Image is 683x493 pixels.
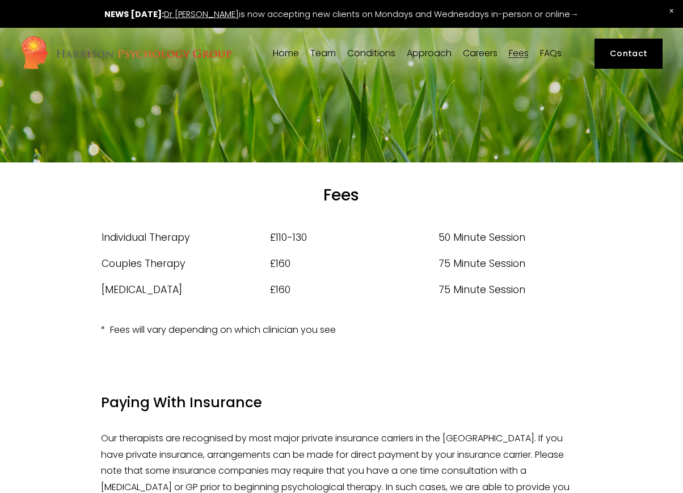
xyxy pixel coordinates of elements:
span: Conditions [347,49,395,58]
td: 75 Minute Session [438,277,583,303]
a: Careers [463,48,498,59]
img: Harrison Psychology Group [20,35,232,72]
td: [MEDICAL_DATA] [101,277,269,303]
td: £110-130 [269,224,438,250]
td: £160 [269,277,438,303]
a: Dr [PERSON_NAME] [164,9,239,20]
a: folder dropdown [347,48,395,59]
a: FAQs [540,48,562,59]
span: Team [310,49,336,58]
span: Approach [407,49,452,58]
a: Fees [509,48,529,59]
td: Individual Therapy [101,224,269,250]
h4: Paying With Insurance [101,393,583,412]
a: folder dropdown [310,48,336,59]
h1: Fees [101,185,583,205]
p: * Fees will vary depending on which clinician you see [101,322,583,339]
td: £160 [269,250,438,277]
td: 50 Minute Session [438,224,583,250]
a: folder dropdown [407,48,452,59]
td: Couples Therapy [101,250,269,277]
a: Contact [595,39,663,69]
td: 75 Minute Session [438,250,583,277]
a: Home [273,48,299,59]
